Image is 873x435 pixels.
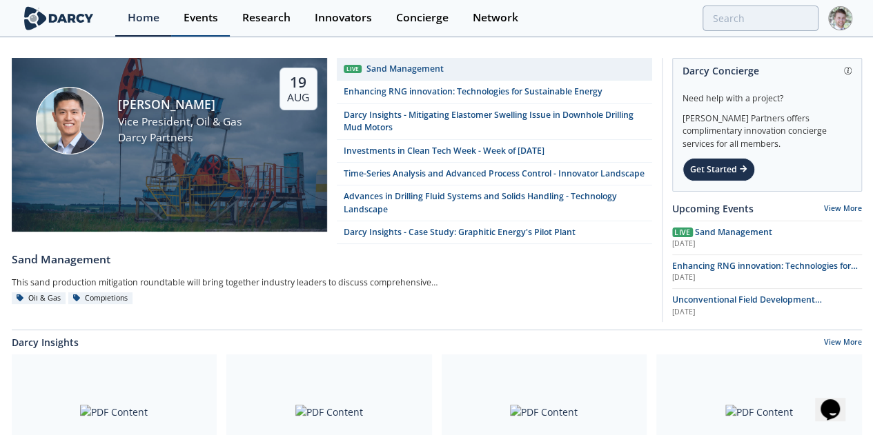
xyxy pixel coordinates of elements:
[12,292,66,305] div: Oil & Gas
[815,380,859,421] iframe: chat widget
[12,58,327,244] a: Ron Sasaki [PERSON_NAME] Vice President, Oil & Gas Darcy Partners 19 Aug
[337,58,652,81] a: Live Sand Management
[118,95,242,113] div: [PERSON_NAME]
[337,81,652,103] a: Enhancing RNG innovation: Technologies for Sustainable Energy
[824,337,862,350] a: View More
[21,6,97,30] img: logo-wide.svg
[672,260,858,284] span: Enhancing RNG innovation: Technologies for Sustainable Energy
[242,12,291,23] div: Research
[287,91,309,105] div: Aug
[683,105,852,150] div: [PERSON_NAME] Partners offers complimentary innovation concierge services for all members.
[12,335,79,350] a: Darcy Insights
[12,273,475,292] div: This sand production mitigation roundtable will bring together industry leaders to discuss compre...
[828,6,852,30] img: Profile
[118,114,242,130] div: Vice President, Oil & Gas
[672,294,822,331] span: Unconventional Field Development Optimization through Geochemical Fingerprinting Technology
[337,140,652,163] a: Investments in Clean Tech Week - Week of [DATE]
[473,12,518,23] div: Network
[344,65,362,74] div: Live
[337,104,652,140] a: Darcy Insights - Mitigating Elastomer Swelling Issue in Downhole Drilling Mud Motors
[683,59,852,83] div: Darcy Concierge
[315,12,372,23] div: Innovators
[695,226,772,238] span: Sand Management
[12,252,652,268] div: Sand Management
[118,130,242,146] div: Darcy Partners
[396,12,449,23] div: Concierge
[366,63,444,75] div: Sand Management
[672,227,693,237] span: Live
[337,163,652,185] a: Time-Series Analysis and Advanced Process Control - Innovator Landscape
[184,12,218,23] div: Events
[683,158,755,181] div: Get Started
[683,83,852,105] div: Need help with a project?
[672,307,862,318] div: [DATE]
[672,260,862,283] a: Enhancing RNG innovation: Technologies for Sustainable Energy [DATE]
[128,12,159,23] div: Home
[672,294,862,317] a: Unconventional Field Development Optimization through Geochemical Fingerprinting Technology [DATE]
[844,67,852,74] img: information.svg
[824,203,862,213] a: View More
[703,6,818,31] input: Advanced Search
[36,87,104,154] img: Ron Sasaki
[12,244,652,267] a: Sand Management
[68,292,133,305] div: Completions
[337,221,652,244] a: Darcy Insights - Case Study: Graphitic Energy's Pilot Plant
[672,201,754,216] a: Upcoming Events
[287,73,309,91] div: 19
[672,272,862,283] div: [DATE]
[672,239,862,250] div: [DATE]
[672,226,862,250] a: Live Sand Management [DATE]
[337,185,652,221] a: Advances in Drilling Fluid Systems and Solids Handling - Technology Landscape
[344,85,602,98] div: Enhancing RNG innovation: Technologies for Sustainable Energy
